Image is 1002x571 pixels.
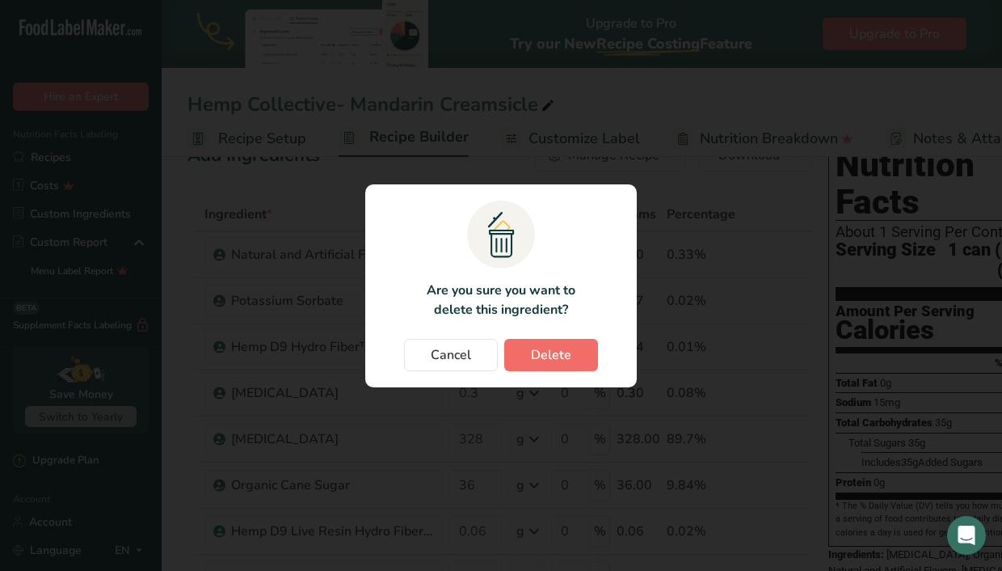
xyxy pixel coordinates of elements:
[404,339,498,371] button: Cancel
[431,345,471,365] span: Cancel
[531,345,571,365] span: Delete
[417,281,584,319] p: Are you sure you want to delete this ingredient?
[947,516,986,555] div: Open Intercom Messenger
[504,339,598,371] button: Delete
